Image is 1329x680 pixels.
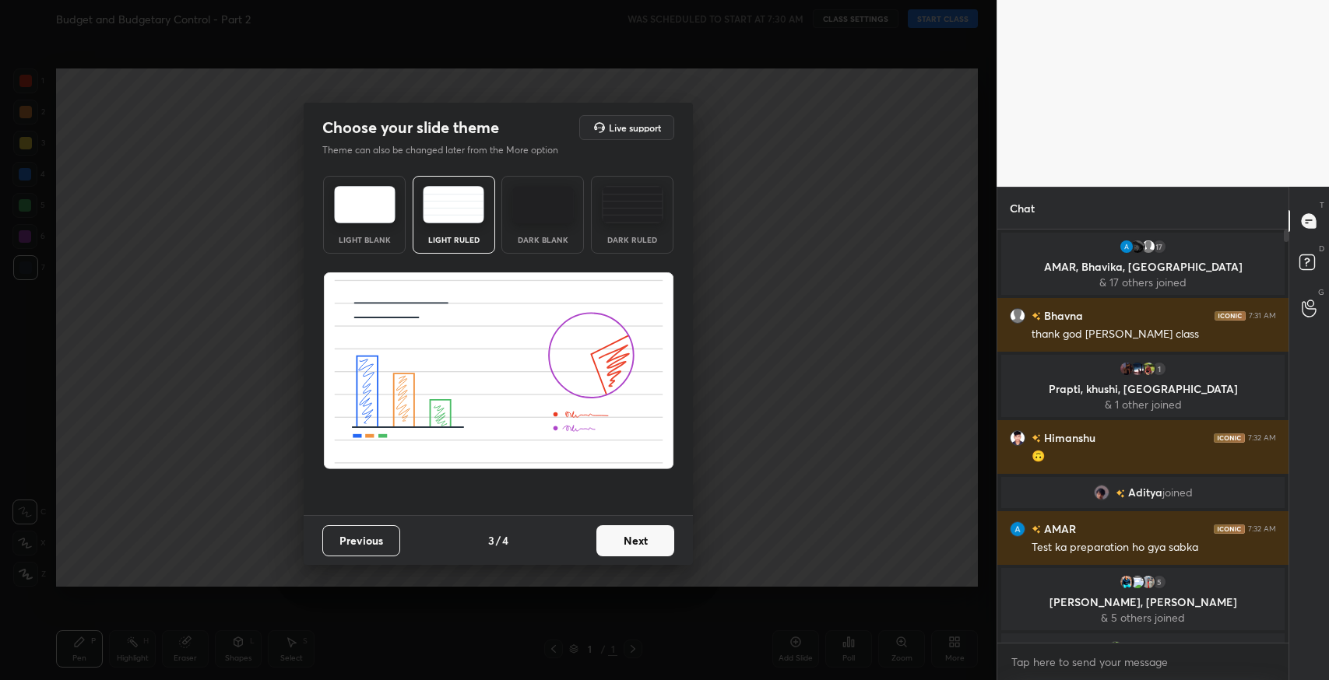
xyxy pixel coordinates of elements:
[1041,307,1083,324] h6: Bhavna
[1041,429,1095,446] h6: Himanshu
[1151,239,1167,254] div: 17
[1130,574,1145,590] img: 3
[1108,641,1123,657] img: fcc3dd17a7d24364a6f5f049f7d33ac3.jpg
[596,525,674,556] button: Next
[1141,361,1156,377] img: 4c432adf20b24afc979e178260aed123.jpg
[609,123,661,132] h5: Live support
[1011,276,1275,289] p: & 17 others joined
[1032,525,1041,534] img: no-rating-badge.077c3623.svg
[512,236,574,244] div: Dark Blank
[1032,540,1276,556] div: Test ka preparation ho gya sabka
[1215,311,1246,321] img: iconic-dark.1390631f.png
[334,186,396,223] img: lightTheme.e5ed3b09.svg
[1011,261,1275,273] p: AMAR, Bhavika, [GEOGRAPHIC_DATA]
[1248,524,1276,534] div: 7:32 AM
[1318,286,1324,298] p: G
[1249,311,1276,321] div: 7:31 AM
[1319,243,1324,254] p: D
[1141,574,1156,590] img: 3
[1128,486,1162,499] span: Aditya
[322,117,499,138] h2: Choose your slide theme
[502,532,508,549] h4: 4
[1162,486,1193,499] span: joined
[322,143,575,157] p: Theme can also be changed later from the More option
[1010,430,1025,446] img: 3
[1119,361,1134,377] img: 3
[323,272,674,470] img: lightRuledThemeBanner.591256ff.svg
[1214,524,1245,534] img: iconic-dark.1390631f.png
[512,186,574,223] img: darkTheme.f0cc69e5.svg
[1032,327,1276,342] div: thank god [PERSON_NAME] class
[1141,239,1156,254] img: default.png
[1094,485,1109,500] img: d1fc2b51372c4068b1b14c9784743864.jpg
[601,236,663,244] div: Dark Ruled
[496,532,501,549] h4: /
[602,186,663,223] img: darkRuledTheme.de295e13.svg
[1116,489,1125,498] img: no-rating-badge.077c3623.svg
[1130,361,1145,377] img: b78c1e6291a24dfe8dbe3f807b6f4341.jpg
[1011,398,1275,411] p: & 1 other joined
[1214,433,1245,443] img: iconic-dark.1390631f.png
[1010,521,1025,537] img: 3
[1130,239,1145,254] img: 668d109c42f84c5db7b368068033ca12.jpg
[997,188,1047,229] p: Chat
[488,532,494,549] h4: 3
[1011,383,1275,395] p: Prapti, khushi, [GEOGRAPHIC_DATA]
[1011,596,1275,608] p: [PERSON_NAME], [PERSON_NAME]
[322,525,400,556] button: Previous
[423,186,484,223] img: lightRuledTheme.5fabf969.svg
[1032,449,1276,464] div: 🙃
[1248,433,1276,443] div: 7:32 AM
[1119,239,1134,254] img: 3
[423,236,485,244] div: Light Ruled
[1119,574,1134,590] img: c3c5b0a24f4143a89a04f8a39015d265.jpg
[997,230,1289,643] div: grid
[333,236,396,244] div: Light Blank
[1151,574,1167,590] div: 5
[1041,521,1076,537] h6: AMAR
[1010,308,1025,324] img: default.png
[1032,312,1041,321] img: no-rating-badge.077c3623.svg
[1320,199,1324,211] p: T
[1032,434,1041,443] img: no-rating-badge.077c3623.svg
[1011,612,1275,624] p: & 5 others joined
[1151,361,1167,377] div: 1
